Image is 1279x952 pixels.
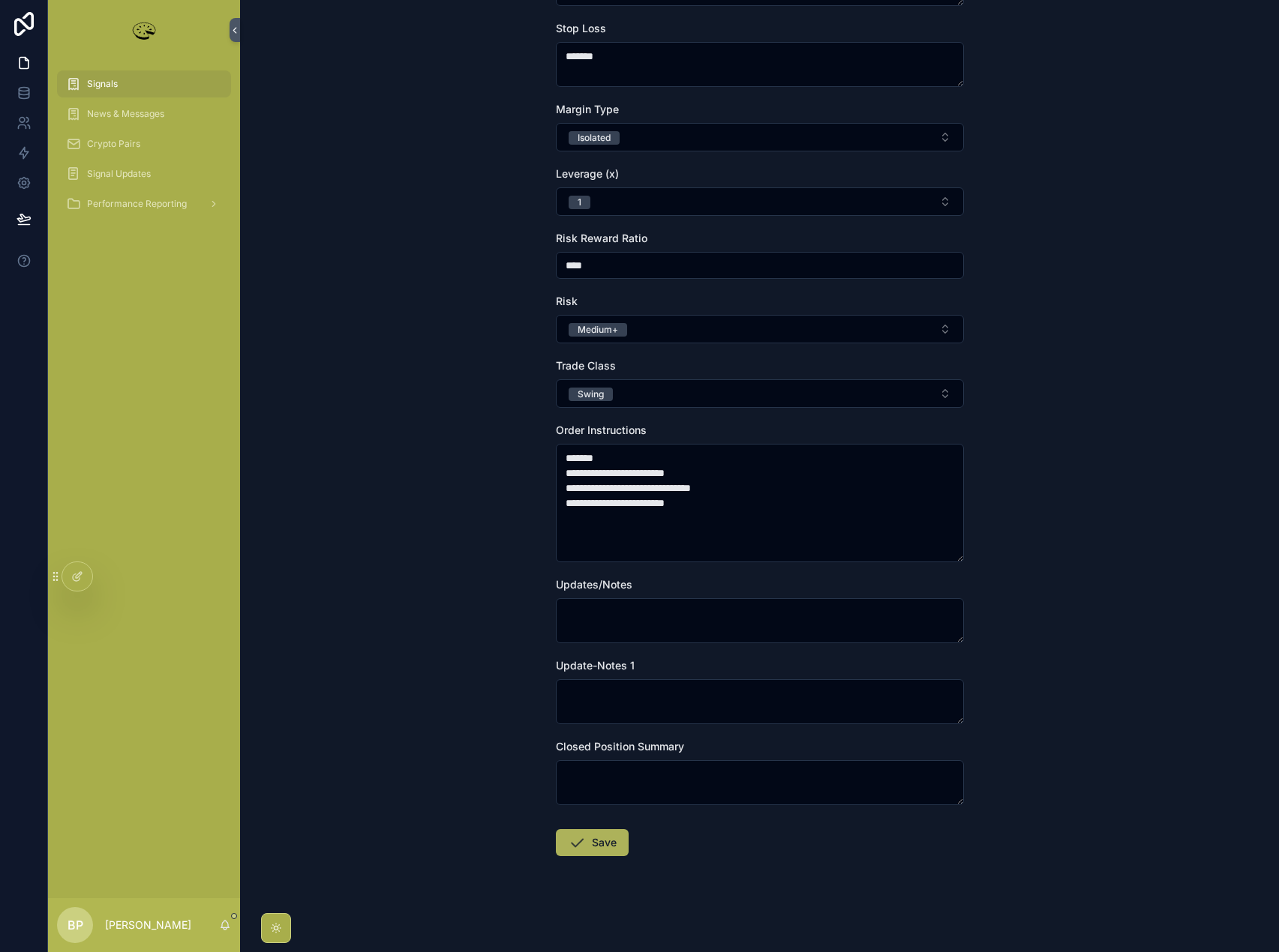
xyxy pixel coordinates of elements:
span: Leverage (x) [556,167,619,180]
span: Update-Notes 1 [556,659,635,672]
p: [PERSON_NAME] [105,918,191,933]
div: Isolated [578,131,611,145]
a: News & Messages [57,100,231,127]
span: News & Messages [87,108,164,120]
a: Performance Reporting [57,190,231,217]
a: Signal Updates [57,160,231,187]
span: Trade Class [556,359,616,372]
a: Signals [57,70,231,97]
span: Stop Loss [556,22,606,34]
button: Select Button [556,315,964,343]
a: Crypto Pairs [57,130,231,157]
img: App logo [129,18,159,42]
span: Signal Updates [87,168,151,180]
div: 1 [578,196,581,209]
div: scrollable content [48,60,240,237]
span: BP [68,916,83,934]
span: Performance Reporting [87,198,187,210]
span: Closed Position Summary [556,740,684,753]
span: Risk Reward Ratio [556,232,647,244]
span: Crypto Pairs [87,138,140,150]
span: Order Instructions [556,424,647,436]
span: Signals [87,78,118,90]
button: Select Button [556,379,964,408]
button: Save [556,829,629,856]
div: Swing [578,388,604,401]
div: Medium+ [578,323,618,337]
button: Select Button [556,123,964,151]
span: Updates/Notes [556,578,632,591]
button: Select Button [556,187,964,216]
span: Risk [556,295,578,307]
span: Margin Type [556,103,619,115]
